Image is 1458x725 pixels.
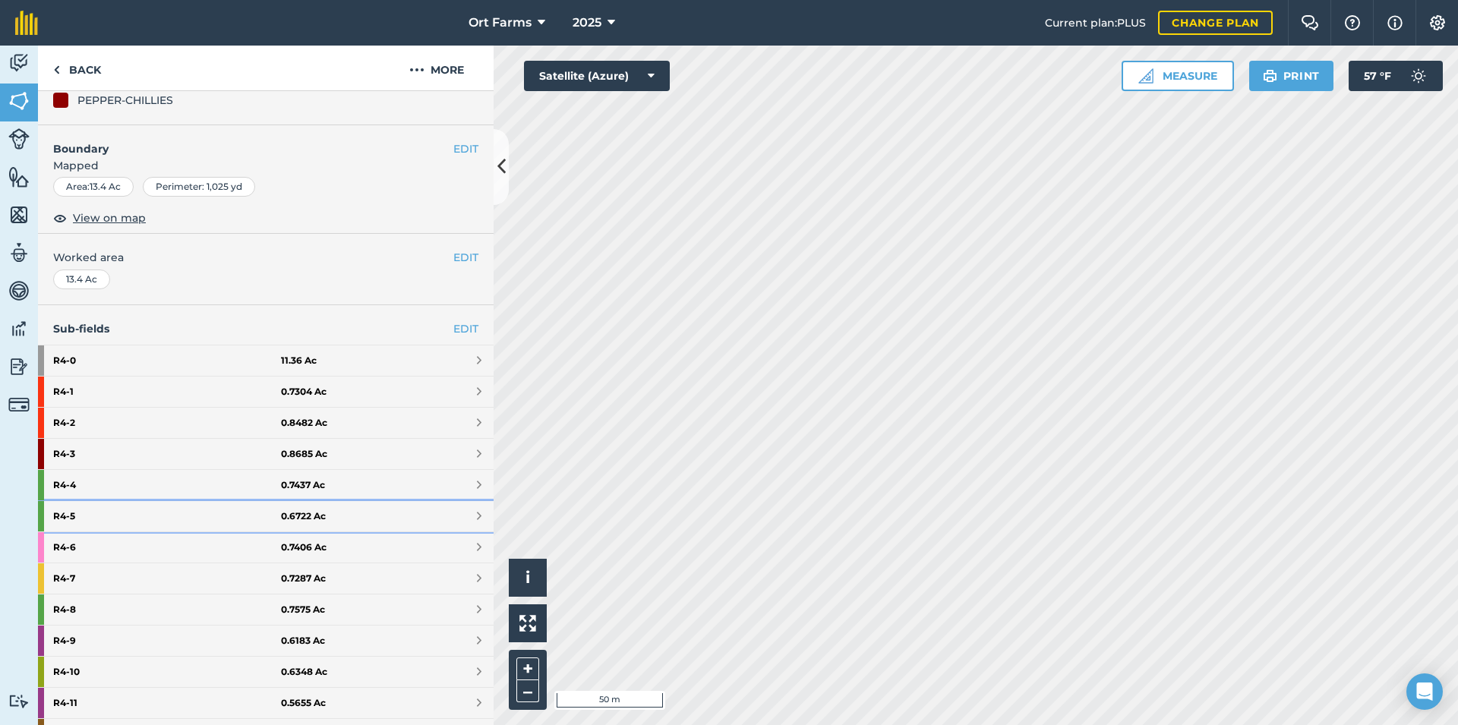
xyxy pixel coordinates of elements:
[38,408,494,438] a: R4-20.8482 Ac
[8,355,30,378] img: svg+xml;base64,PD94bWwgdmVyc2lvbj0iMS4wIiBlbmNvZGluZz0idXRmLTgiPz4KPCEtLSBHZW5lcmF0b3I6IEFkb2JlIE...
[281,355,317,367] strong: 11.36 Ac
[53,270,110,289] div: 13.4 Ac
[453,249,478,266] button: EDIT
[281,510,326,522] strong: 0.6722 Ac
[1364,61,1391,91] span: 57 ° F
[469,14,532,32] span: Ort Farms
[53,532,281,563] strong: R4 - 6
[281,386,327,398] strong: 0.7304 Ac
[8,394,30,415] img: svg+xml;base64,PD94bWwgdmVyc2lvbj0iMS4wIiBlbmNvZGluZz0idXRmLTgiPz4KPCEtLSBHZW5lcmF0b3I6IEFkb2JlIE...
[380,46,494,90] button: More
[8,90,30,112] img: svg+xml;base64,PHN2ZyB4bWxucz0iaHR0cDovL3d3dy53My5vcmcvMjAwMC9zdmciIHdpZHRoPSI1NiIgaGVpZ2h0PSI2MC...
[15,11,38,35] img: fieldmargin Logo
[53,594,281,625] strong: R4 - 8
[38,345,494,376] a: R4-011.36 Ac
[8,128,30,150] img: svg+xml;base64,PD94bWwgdmVyc2lvbj0iMS4wIiBlbmNvZGluZz0idXRmLTgiPz4KPCEtLSBHZW5lcmF0b3I6IEFkb2JlIE...
[8,203,30,226] img: svg+xml;base64,PHN2ZyB4bWxucz0iaHR0cDovL3d3dy53My5vcmcvMjAwMC9zdmciIHdpZHRoPSI1NiIgaGVpZ2h0PSI2MC...
[453,320,478,337] a: EDIT
[509,559,547,597] button: i
[53,177,134,197] div: Area : 13.4 Ac
[53,345,281,376] strong: R4 - 0
[525,568,530,587] span: i
[53,657,281,687] strong: R4 - 10
[53,563,281,594] strong: R4 - 7
[8,279,30,302] img: svg+xml;base64,PD94bWwgdmVyc2lvbj0iMS4wIiBlbmNvZGluZz0idXRmLTgiPz4KPCEtLSBHZW5lcmF0b3I6IEFkb2JlIE...
[516,657,539,680] button: +
[1428,15,1447,30] img: A cog icon
[8,52,30,74] img: svg+xml;base64,PD94bWwgdmVyc2lvbj0iMS4wIiBlbmNvZGluZz0idXRmLTgiPz4KPCEtLSBHZW5lcmF0b3I6IEFkb2JlIE...
[1263,67,1277,85] img: svg+xml;base64,PHN2ZyB4bWxucz0iaHR0cDovL3d3dy53My5vcmcvMjAwMC9zdmciIHdpZHRoPSIxOSIgaGVpZ2h0PSIyNC...
[38,501,494,531] a: R4-50.6722 Ac
[38,657,494,687] a: R4-100.6348 Ac
[1249,61,1334,91] button: Print
[38,377,494,407] a: R4-10.7304 Ac
[1349,61,1443,91] button: 57 °F
[38,594,494,625] a: R4-80.7575 Ac
[73,210,146,226] span: View on map
[409,61,424,79] img: svg+xml;base64,PHN2ZyB4bWxucz0iaHR0cDovL3d3dy53My5vcmcvMjAwMC9zdmciIHdpZHRoPSIyMCIgaGVpZ2h0PSIyNC...
[77,92,173,109] div: PEPPER-CHILLIES
[53,209,67,227] img: svg+xml;base64,PHN2ZyB4bWxucz0iaHR0cDovL3d3dy53My5vcmcvMjAwMC9zdmciIHdpZHRoPSIxOCIgaGVpZ2h0PSIyNC...
[281,635,325,647] strong: 0.6183 Ac
[53,209,146,227] button: View on map
[1343,15,1362,30] img: A question mark icon
[281,572,326,585] strong: 0.7287 Ac
[143,177,255,197] div: Perimeter : 1,025 yd
[1406,673,1443,710] div: Open Intercom Messenger
[53,439,281,469] strong: R4 - 3
[53,61,60,79] img: svg+xml;base64,PHN2ZyB4bWxucz0iaHR0cDovL3d3dy53My5vcmcvMjAwMC9zdmciIHdpZHRoPSI5IiBoZWlnaHQ9IjI0Ii...
[281,697,326,709] strong: 0.5655 Ac
[281,479,325,491] strong: 0.7437 Ac
[281,604,325,616] strong: 0.7575 Ac
[38,688,494,718] a: R4-110.5655 Ac
[8,241,30,264] img: svg+xml;base64,PD94bWwgdmVyc2lvbj0iMS4wIiBlbmNvZGluZz0idXRmLTgiPz4KPCEtLSBHZW5lcmF0b3I6IEFkb2JlIE...
[38,157,494,174] span: Mapped
[53,377,281,407] strong: R4 - 1
[1387,14,1403,32] img: svg+xml;base64,PHN2ZyB4bWxucz0iaHR0cDovL3d3dy53My5vcmcvMjAwMC9zdmciIHdpZHRoPSIxNyIgaGVpZ2h0PSIxNy...
[38,563,494,594] a: R4-70.7287 Ac
[38,46,116,90] a: Back
[8,317,30,340] img: svg+xml;base64,PD94bWwgdmVyc2lvbj0iMS4wIiBlbmNvZGluZz0idXRmLTgiPz4KPCEtLSBHZW5lcmF0b3I6IEFkb2JlIE...
[1158,11,1273,35] a: Change plan
[38,626,494,656] a: R4-90.6183 Ac
[8,165,30,188] img: svg+xml;base64,PHN2ZyB4bWxucz0iaHR0cDovL3d3dy53My5vcmcvMjAwMC9zdmciIHdpZHRoPSI1NiIgaGVpZ2h0PSI2MC...
[281,666,327,678] strong: 0.6348 Ac
[573,14,601,32] span: 2025
[8,694,30,708] img: svg+xml;base64,PD94bWwgdmVyc2lvbj0iMS4wIiBlbmNvZGluZz0idXRmLTgiPz4KPCEtLSBHZW5lcmF0b3I6IEFkb2JlIE...
[281,541,327,553] strong: 0.7406 Ac
[1122,61,1234,91] button: Measure
[38,125,453,157] h4: Boundary
[524,61,670,91] button: Satellite (Azure)
[453,140,478,157] button: EDIT
[281,448,327,460] strong: 0.8685 Ac
[53,688,281,718] strong: R4 - 11
[53,249,478,266] span: Worked area
[281,417,327,429] strong: 0.8482 Ac
[38,320,494,337] h4: Sub-fields
[53,408,281,438] strong: R4 - 2
[53,626,281,656] strong: R4 - 9
[1301,15,1319,30] img: Two speech bubbles overlapping with the left bubble in the forefront
[38,470,494,500] a: R4-40.7437 Ac
[1045,14,1146,31] span: Current plan : PLUS
[516,680,539,702] button: –
[38,532,494,563] a: R4-60.7406 Ac
[53,501,281,531] strong: R4 - 5
[38,439,494,469] a: R4-30.8685 Ac
[53,470,281,500] strong: R4 - 4
[1403,61,1434,91] img: svg+xml;base64,PD94bWwgdmVyc2lvbj0iMS4wIiBlbmNvZGluZz0idXRmLTgiPz4KPCEtLSBHZW5lcmF0b3I6IEFkb2JlIE...
[519,615,536,632] img: Four arrows, one pointing top left, one top right, one bottom right and the last bottom left
[1138,68,1153,84] img: Ruler icon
